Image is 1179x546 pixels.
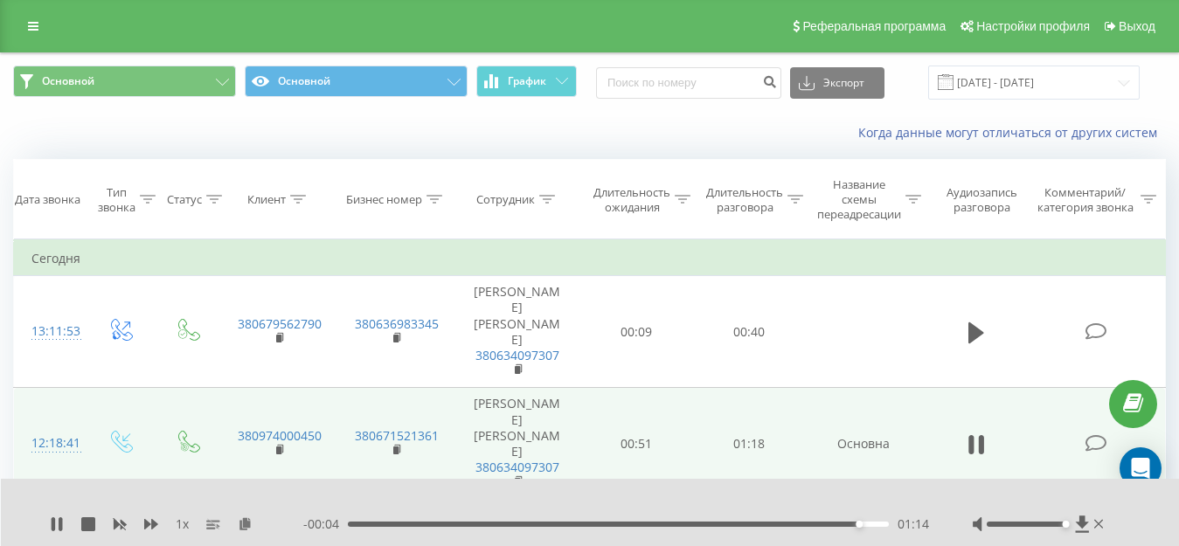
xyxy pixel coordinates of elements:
[14,241,1166,276] td: Сегодня
[13,66,236,97] button: Основной
[303,515,348,533] span: - 00:04
[508,75,546,87] span: График
[1119,19,1155,33] span: Выход
[580,388,693,500] td: 00:51
[976,19,1090,33] span: Настройки профиля
[790,67,884,99] button: Экспорт
[898,515,929,533] span: 01:14
[346,192,422,207] div: Бизнес номер
[476,192,535,207] div: Сотрудник
[475,347,559,363] a: 380634097307
[176,515,189,533] span: 1 x
[245,66,468,97] button: Основной
[856,521,863,528] div: Accessibility label
[1120,447,1162,489] div: Open Intercom Messenger
[167,192,202,207] div: Статус
[817,177,901,222] div: Название схемы переадресации
[247,192,286,207] div: Клиент
[1063,521,1070,528] div: Accessibility label
[454,276,580,388] td: [PERSON_NAME] [PERSON_NAME]
[15,192,80,207] div: Дата звонка
[31,426,68,460] div: 12:18:41
[580,276,693,388] td: 00:09
[596,67,781,99] input: Поиск по номеру
[706,185,783,215] div: Длительность разговора
[454,388,580,500] td: [PERSON_NAME] [PERSON_NAME]
[858,124,1166,141] a: Когда данные могут отличаться от других систем
[42,74,94,88] span: Основной
[355,427,439,444] a: 380671521361
[355,315,439,332] a: 380636983345
[593,185,670,215] div: Длительность ожидания
[938,185,1026,215] div: Аудиозапись разговора
[98,185,135,215] div: Тип звонка
[31,314,68,349] div: 13:11:53
[693,388,806,500] td: 01:18
[1034,185,1136,215] div: Комментарий/категория звонка
[475,459,559,475] a: 380634097307
[238,427,322,444] a: 380974000450
[693,276,806,388] td: 00:40
[476,66,577,97] button: График
[805,388,922,500] td: Основна
[238,315,322,332] a: 380679562790
[802,19,946,33] span: Реферальная программа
